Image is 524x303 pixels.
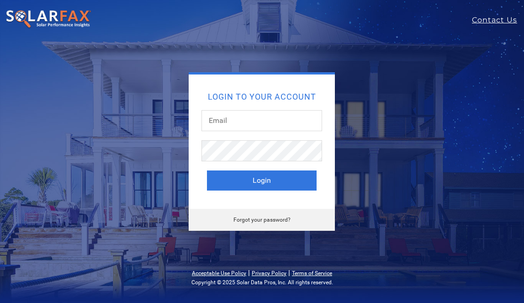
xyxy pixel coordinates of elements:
a: Contact Us [472,15,524,26]
input: Email [201,110,322,131]
img: SolarFax [5,10,91,29]
a: Forgot your password? [233,217,291,223]
a: Privacy Policy [252,270,286,276]
a: Terms of Service [292,270,332,276]
a: Acceptable Use Policy [192,270,246,276]
span: | [288,268,290,277]
span: | [248,268,250,277]
h2: Login to your account [207,93,317,101]
button: Login [207,170,317,191]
